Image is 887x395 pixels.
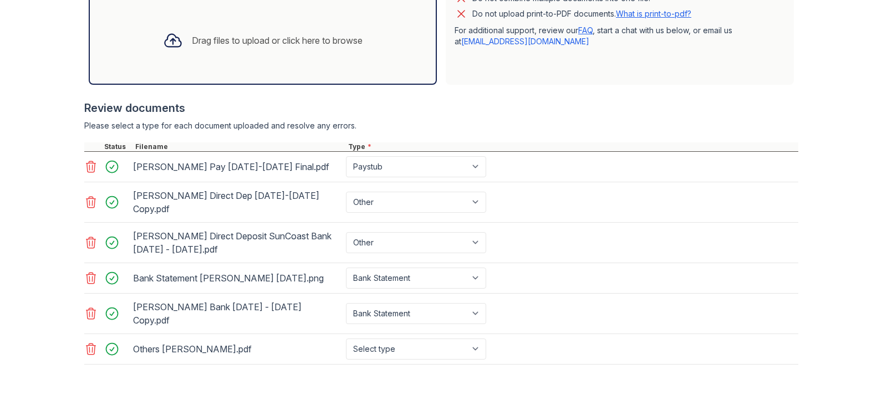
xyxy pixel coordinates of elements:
div: [PERSON_NAME] Direct Deposit SunCoast Bank [DATE] - [DATE].pdf [133,227,341,258]
p: Do not upload print-to-PDF documents. [472,8,691,19]
p: For additional support, review our , start a chat with us below, or email us at [455,25,785,47]
div: Drag files to upload or click here to browse [192,34,363,47]
div: Bank Statement [PERSON_NAME] [DATE].png [133,269,341,287]
div: Review documents [84,100,798,116]
div: [PERSON_NAME] Bank [DATE] - [DATE] Copy.pdf [133,298,341,329]
div: Others [PERSON_NAME].pdf [133,340,341,358]
div: Filename [133,142,346,151]
a: FAQ [578,25,593,35]
div: [PERSON_NAME] Direct Dep [DATE]-[DATE] Copy.pdf [133,187,341,218]
div: Type [346,142,798,151]
a: [EMAIL_ADDRESS][DOMAIN_NAME] [461,37,589,46]
div: Please select a type for each document uploaded and resolve any errors. [84,120,798,131]
div: Status [102,142,133,151]
a: What is print-to-pdf? [616,9,691,18]
div: [PERSON_NAME] Pay [DATE]-[DATE] Final.pdf [133,158,341,176]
